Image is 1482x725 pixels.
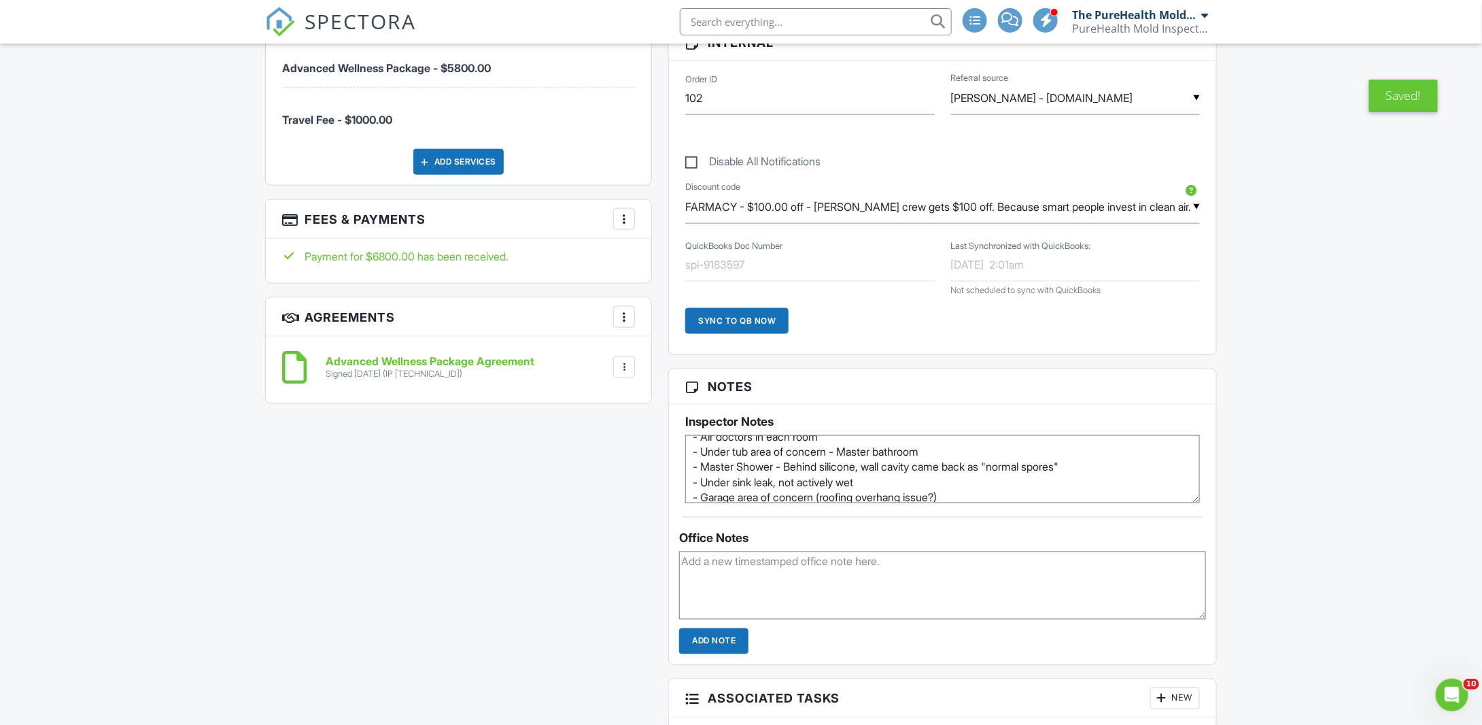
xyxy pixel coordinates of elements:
a: Advanced Wellness Package Agreement Signed [DATE] (IP [TECHNICAL_ID]) [326,356,534,380]
iframe: Intercom live chat [1436,679,1468,711]
div: PureHealth Mold Inspections [1072,22,1208,35]
div: Payment for $6800.00 has been received. [282,249,635,264]
label: Last Synchronized with QuickBooks: [951,240,1091,252]
div: Add Services [413,149,504,175]
span: Advanced Wellness Package - $5800.00 [282,61,491,75]
label: Discount code [685,181,740,193]
img: The Best Home Inspection Software - Spectora [265,7,295,37]
div: Office Notes [679,531,1206,545]
div: Saved! [1369,80,1438,112]
label: Order ID [685,73,717,86]
span: 10 [1464,679,1479,690]
h3: Agreements [266,298,651,337]
div: Signed [DATE] (IP [TECHNICAL_ID]) [326,369,534,380]
span: Not scheduled to sync with QuickBooks [951,285,1101,295]
li: Service: Advanced Wellness Package [282,36,635,87]
h5: Inspector Notes [685,415,1200,428]
span: Associated Tasks [708,690,840,708]
span: SPECTORA [305,7,416,35]
h6: Advanced Wellness Package Agreement [326,356,534,368]
label: Disable All Notifications [685,155,821,172]
div: The PureHealth Mold Inspections Team [1072,8,1198,22]
input: Add Note [679,628,748,654]
label: Referral source [951,72,1009,84]
div: New [1150,688,1200,709]
label: QuickBooks Doc Number [685,240,782,252]
a: SPECTORA [265,18,416,47]
input: Search everything... [680,8,952,35]
span: Travel Fee - $1000.00 [282,113,392,127]
div: Sync to QB Now [685,308,789,334]
textarea: - Mold illnesses - Previous bad inspections - Air doctors in each room [685,435,1200,503]
h3: Notes [669,369,1216,405]
h3: Fees & Payments [266,200,651,239]
li: Manual fee: Travel Fee [282,88,635,138]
